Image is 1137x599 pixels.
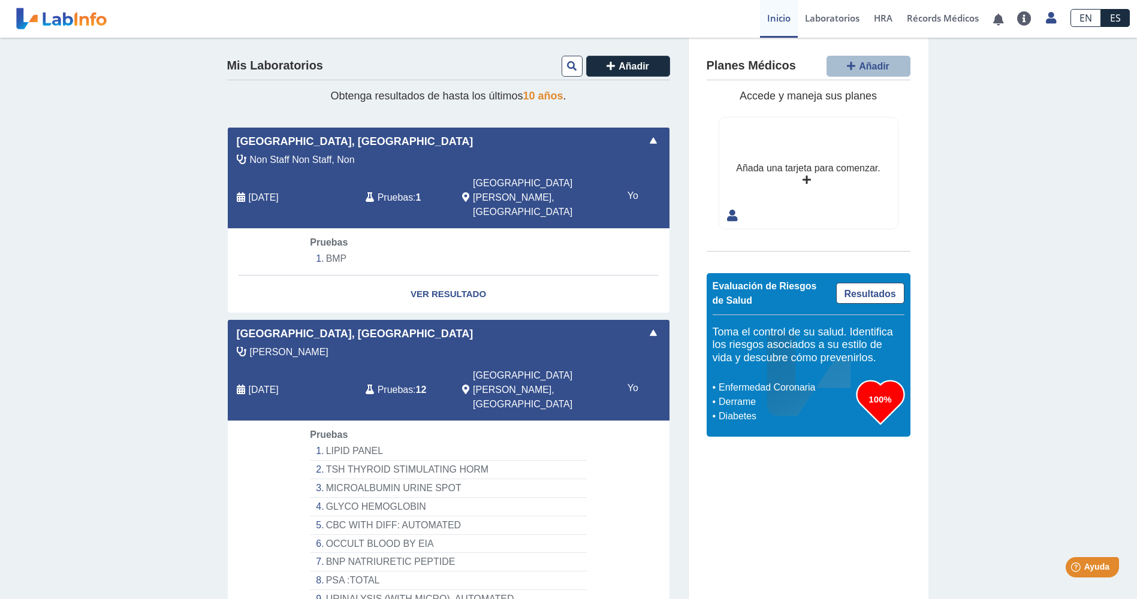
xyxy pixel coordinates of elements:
li: BNP NATRIURETIC PEPTIDE [310,553,586,571]
h5: Toma el control de su salud. Identifica los riesgos asociados a su estilo de vida y descubre cómo... [713,326,904,365]
li: GLYCO HEMOGLOBIN [310,498,586,516]
li: CBC WITH DIFF: AUTOMATED [310,516,586,535]
span: Pruebas [310,429,348,440]
span: Pruebas [378,190,413,205]
span: 2025-09-15 [249,190,279,205]
span: Gonzalez, Edgardo [250,345,328,359]
b: 12 [416,385,427,395]
li: BMP [310,250,586,268]
span: 2025-08-19 [249,383,279,397]
div: : [357,176,453,219]
b: 1 [416,192,421,202]
a: EN [1070,9,1101,27]
span: Añadir [859,61,889,71]
span: HRA [874,12,892,24]
span: Pruebas [310,237,348,247]
li: OCCULT BLOOD BY EIA [310,535,586,553]
li: PSA :TOTAL [310,571,586,590]
span: [GEOGRAPHIC_DATA], [GEOGRAPHIC_DATA] [237,134,474,150]
span: Accede y maneja sus planes [740,90,877,102]
span: Evaluación de Riesgos de Salud [713,281,817,305]
span: Non Staff Non Staff, Non [250,153,355,167]
a: ES [1101,9,1130,27]
li: Diabetes [716,409,856,423]
span: 10 años [523,90,563,102]
span: [GEOGRAPHIC_DATA], [GEOGRAPHIC_DATA] [237,326,474,342]
li: Derrame [716,395,856,409]
div: : [357,368,453,412]
a: Resultados [836,283,904,304]
span: San Juan, PR [473,368,605,412]
button: Añadir [586,56,670,77]
span: Pruebas [378,383,413,397]
h3: 100% [856,392,904,407]
div: Añada una tarjeta para comenzar. [736,161,880,176]
span: Yo [613,381,653,395]
h4: Mis Laboratorios [227,59,323,73]
button: Añadir [827,56,910,77]
li: Enfermedad Coronaria [716,380,856,395]
a: Ver Resultado [228,276,669,313]
h4: Planes Médicos [707,59,796,73]
span: San Juan, PR [473,176,605,219]
li: MICROALBUMIN URINE SPOT [310,479,586,498]
span: Yo [613,189,653,203]
li: LIPID PANEL [310,442,586,461]
iframe: Help widget launcher [1030,552,1124,586]
span: Obtenga resultados de hasta los últimos . [330,90,566,102]
span: Añadir [619,61,649,71]
li: TSH THYROID STIMULATING HORM [310,461,586,479]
